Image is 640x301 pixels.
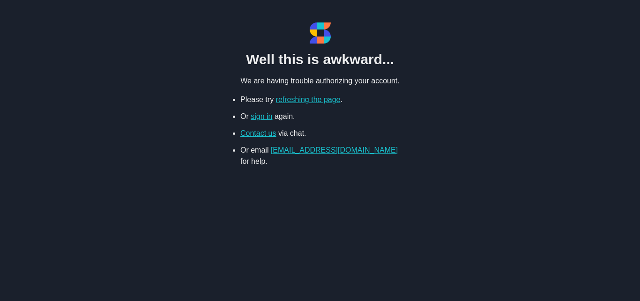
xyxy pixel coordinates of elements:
p: We are having trouble authorizing your account. [203,75,437,87]
a: sign in [251,112,272,120]
li: Or email for help. [240,145,400,167]
li: Please try . [240,94,400,105]
h2: Well this is awkward... [203,51,437,68]
a: [EMAIL_ADDRESS][DOMAIN_NAME] [271,146,398,154]
a: refreshing the page [276,95,341,103]
a: Contact us [240,129,276,137]
li: via chat. [240,128,400,139]
li: Or again. [240,111,400,122]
